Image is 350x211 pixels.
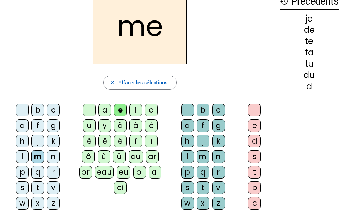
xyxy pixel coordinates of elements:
[197,150,209,163] div: m
[47,197,60,210] div: z
[31,135,44,147] div: j
[103,76,176,90] button: Effacer les sélections
[280,14,339,23] div: je
[79,166,92,179] div: or
[197,166,209,179] div: q
[16,166,29,179] div: p
[197,104,209,116] div: b
[248,197,261,210] div: c
[129,119,142,132] div: â
[197,181,209,194] div: t
[16,135,29,147] div: h
[114,181,127,194] div: ei
[95,166,114,179] div: eau
[212,150,225,163] div: n
[31,166,44,179] div: q
[181,197,194,210] div: w
[16,181,29,194] div: s
[129,135,142,147] div: î
[31,150,44,163] div: m
[82,150,95,163] div: ô
[114,135,127,147] div: ë
[16,150,29,163] div: l
[280,37,339,46] div: te
[212,197,225,210] div: z
[133,166,146,179] div: oi
[181,135,194,147] div: h
[98,119,111,132] div: y
[181,166,194,179] div: p
[98,104,111,116] div: a
[47,119,60,132] div: g
[31,119,44,132] div: f
[16,197,29,210] div: w
[98,150,110,163] div: û
[197,119,209,132] div: f
[248,150,261,163] div: s
[31,181,44,194] div: t
[212,104,225,116] div: c
[197,197,209,210] div: x
[117,166,130,179] div: eu
[16,119,29,132] div: d
[114,104,127,116] div: e
[114,119,127,132] div: à
[113,150,126,163] div: ü
[146,150,159,163] div: ar
[197,135,209,147] div: j
[181,150,194,163] div: l
[212,181,225,194] div: v
[181,119,194,132] div: d
[280,71,339,79] div: du
[248,119,261,132] div: e
[31,104,44,116] div: b
[280,48,339,57] div: ta
[83,119,96,132] div: u
[280,60,339,68] div: tu
[248,181,261,194] div: p
[181,181,194,194] div: s
[129,150,143,163] div: au
[280,26,339,34] div: de
[47,135,60,147] div: k
[129,104,142,116] div: i
[248,135,261,147] div: d
[98,135,111,147] div: ê
[47,181,60,194] div: v
[149,166,161,179] div: ai
[109,79,116,86] mat-icon: close
[145,119,158,132] div: è
[118,78,167,87] span: Effacer les sélections
[145,135,158,147] div: ï
[83,135,96,147] div: é
[212,135,225,147] div: k
[31,197,44,210] div: x
[47,150,60,163] div: n
[212,166,225,179] div: r
[212,119,225,132] div: g
[47,166,60,179] div: r
[248,166,261,179] div: t
[280,82,339,91] div: d
[47,104,60,116] div: c
[145,104,158,116] div: o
